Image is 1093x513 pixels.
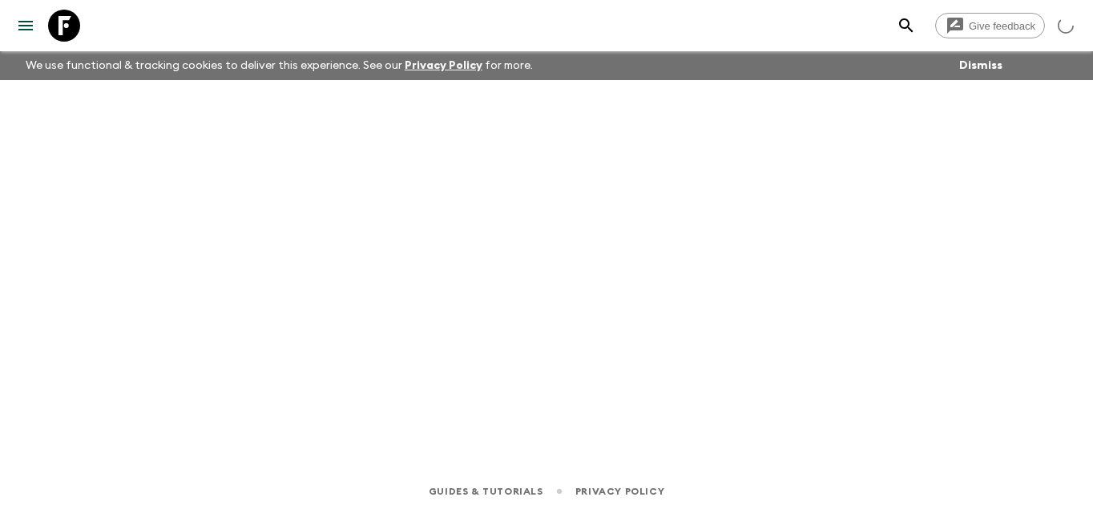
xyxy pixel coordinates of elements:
button: menu [10,10,42,42]
button: Dismiss [955,54,1006,77]
p: We use functional & tracking cookies to deliver this experience. See our for more. [19,51,539,80]
a: Guides & Tutorials [429,483,543,500]
a: Give feedback [935,13,1045,38]
a: Privacy Policy [575,483,664,500]
a: Privacy Policy [405,60,482,71]
button: search adventures [890,10,922,42]
span: Give feedback [960,20,1044,32]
